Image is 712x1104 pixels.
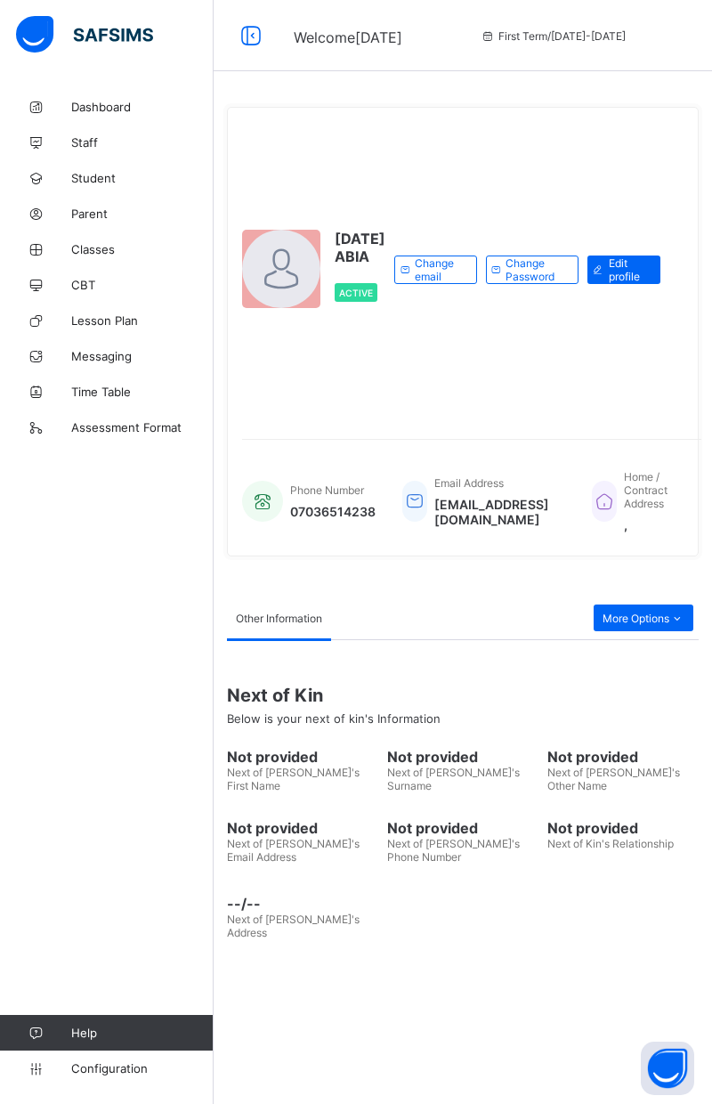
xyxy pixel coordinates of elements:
span: Lesson Plan [71,313,214,328]
span: Not provided [547,748,699,766]
span: Next of [PERSON_NAME]'s Address [227,913,360,939]
span: 07036514238 [290,504,376,519]
span: --/-- [227,895,378,913]
span: Not provided [547,819,699,837]
span: Other Information [236,612,322,625]
span: CBT [71,278,214,292]
span: , [624,517,684,532]
span: Not provided [227,819,378,837]
span: [EMAIL_ADDRESS][DOMAIN_NAME] [434,497,565,527]
span: Staff [71,135,214,150]
span: Welcome [DATE] [294,28,402,46]
span: Dashboard [71,100,214,114]
span: Next of [PERSON_NAME]'s First Name [227,766,360,792]
span: Time Table [71,385,214,399]
span: Email Address [434,476,504,490]
span: Phone Number [290,483,364,497]
span: Next of [PERSON_NAME]'s Phone Number [387,837,520,864]
span: Below is your next of kin's Information [227,711,441,726]
span: Change Password [506,256,564,283]
span: Next of Kin [227,685,699,706]
span: Parent [71,207,214,221]
span: Not provided [227,748,378,766]
span: Not provided [387,819,538,837]
span: Not provided [387,748,538,766]
button: Open asap [641,1042,694,1095]
span: Next of Kin's Relationship [547,837,674,850]
img: safsims [16,16,153,53]
span: More Options [603,612,684,625]
span: Next of [PERSON_NAME]'s Other Name [547,766,680,792]
span: Help [71,1026,213,1040]
span: session/term information [481,29,626,43]
span: Change email [415,256,463,283]
span: Active [339,288,373,298]
span: Messaging [71,349,214,363]
span: Edit profile [609,256,647,283]
span: Next of [PERSON_NAME]'s Email Address [227,837,360,864]
span: Configuration [71,1061,213,1076]
span: [DATE] ABIA [335,230,385,265]
span: Next of [PERSON_NAME]'s Surname [387,766,520,792]
span: Home / Contract Address [624,470,667,510]
span: Assessment Format [71,420,214,434]
span: Classes [71,242,214,256]
span: Student [71,171,214,185]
